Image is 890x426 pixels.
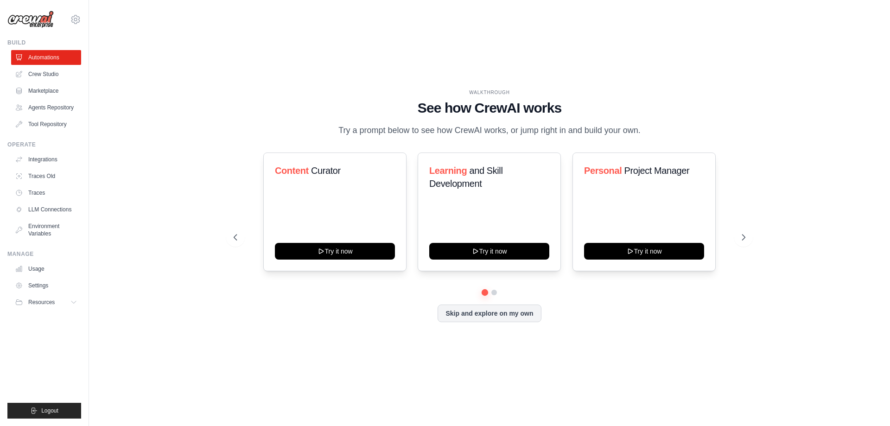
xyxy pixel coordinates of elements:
span: Resources [28,299,55,306]
a: Environment Variables [11,219,81,241]
div: Build [7,39,81,46]
span: Logout [41,407,58,414]
span: Curator [311,165,341,176]
div: WALKTHROUGH [234,89,745,96]
a: Tool Repository [11,117,81,132]
a: Agents Repository [11,100,81,115]
button: Skip and explore on my own [438,305,541,322]
a: Traces Old [11,169,81,184]
a: Crew Studio [11,67,81,82]
button: Logout [7,403,81,419]
button: Try it now [584,243,704,260]
span: and Skill Development [429,165,502,189]
button: Try it now [275,243,395,260]
span: Learning [429,165,467,176]
a: Automations [11,50,81,65]
button: Try it now [429,243,549,260]
div: Manage [7,250,81,258]
img: Logo [7,11,54,28]
a: Integrations [11,152,81,167]
h1: See how CrewAI works [234,100,745,116]
button: Resources [11,295,81,310]
a: LLM Connections [11,202,81,217]
a: Traces [11,185,81,200]
span: Project Manager [624,165,689,176]
a: Usage [11,261,81,276]
span: Content [275,165,309,176]
span: Personal [584,165,622,176]
div: Operate [7,141,81,148]
a: Settings [11,278,81,293]
p: Try a prompt below to see how CrewAI works, or jump right in and build your own. [334,124,645,137]
a: Marketplace [11,83,81,98]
